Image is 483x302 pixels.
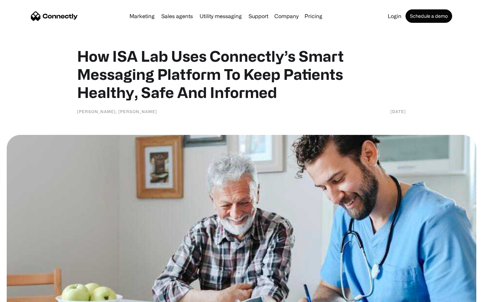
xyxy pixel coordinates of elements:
[77,108,157,115] div: [PERSON_NAME], [PERSON_NAME]
[390,108,406,115] div: [DATE]
[127,13,157,19] a: Marketing
[13,290,40,300] ul: Language list
[197,13,245,19] a: Utility messaging
[406,9,452,23] a: Schedule a demo
[385,13,404,19] a: Login
[159,13,196,19] a: Sales agents
[302,13,325,19] a: Pricing
[7,290,40,300] aside: Language selected: English
[246,13,271,19] a: Support
[274,11,299,21] div: Company
[77,47,406,101] h1: How ISA Lab Uses Connectly’s Smart Messaging Platform To Keep Patients Healthy, Safe And Informed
